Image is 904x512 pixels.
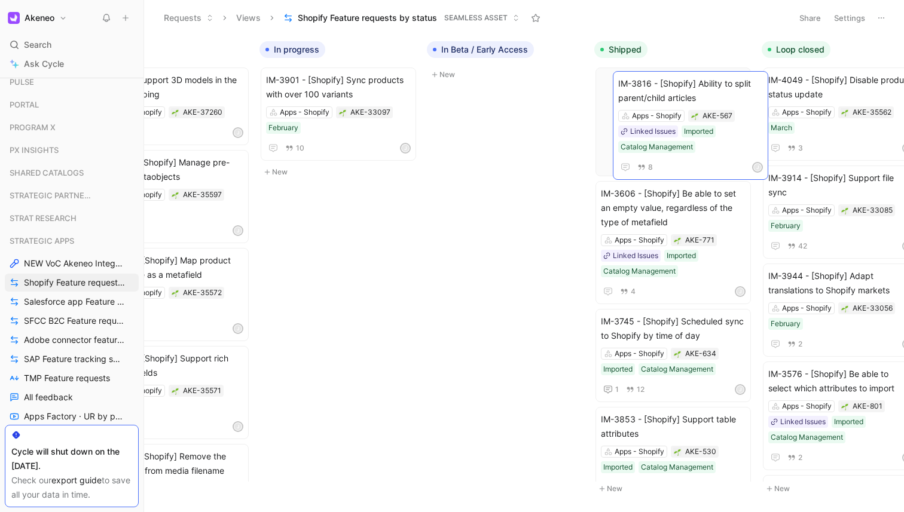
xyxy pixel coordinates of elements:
span: NEW VoC Akeneo Integration Apps [24,257,125,269]
span: 42 [798,243,807,250]
div: AKE-634 [685,348,716,360]
a: Adobe connector feature tracking status [5,331,139,349]
a: Ask Cycle [5,55,139,73]
button: 1 [601,480,621,495]
div: Apps - Shopify [615,348,664,360]
div: Cycle will shut down on the [DATE]. [11,444,132,473]
img: 🌱 [172,109,179,116]
span: IM-3901 - [Shopify] Sync products with over 100 variants [266,73,411,102]
div: Search [5,36,139,54]
span: In progress [274,44,319,56]
button: 42 [785,240,810,253]
div: Apps - Shopify [782,302,832,314]
span: SEAMLESS ASSET [444,12,508,24]
button: New [594,482,752,496]
span: PROGRAM X [10,121,56,133]
div: PROGRAM X [5,118,139,136]
div: AKE-37260 [183,106,222,118]
div: Linked Issues [613,250,658,262]
div: J [234,324,242,333]
div: J [234,226,242,235]
span: SFCC B2C Feature requests by status [24,315,126,327]
div: PORTAL [5,96,139,114]
a: IM-4038 - [Shopify] Map product model code as a metafieldApps - ShopifyJ [93,248,249,341]
div: 🌱 [171,289,179,297]
button: 🌱 [841,304,849,312]
div: J [736,385,744,394]
button: 🌱 [338,108,347,116]
span: 4 [631,288,636,295]
button: 2 [785,338,805,351]
span: Shopify Feature requests by status [298,12,437,24]
span: STRAT RESEARCH [10,212,77,224]
button: 🌱 [171,387,179,395]
div: Catalog Management [641,461,713,473]
button: 4 [618,285,638,298]
button: Loop closed [762,41,830,58]
div: Apps - Shopify [782,204,832,216]
a: export guide [51,475,102,485]
img: 🌱 [841,207,848,214]
div: In Beta / Early AccessNew [422,36,590,88]
span: 2 [798,341,802,348]
button: New [259,165,417,179]
img: 🌱 [841,403,848,410]
a: IM-3901 - [Shopify] Sync products with over 100 variantsApps - ShopifyFebruary10J [261,68,416,161]
span: IM-3745 - [Shopify] Scheduled sync to Shopify by time of day [601,314,746,343]
div: J [234,128,242,137]
button: AkeneoAkeneo [5,10,70,26]
span: SHARED CATALOGS [10,167,84,179]
span: 10 [296,145,304,152]
a: Apps Factory · UR by project [5,407,139,425]
a: SFCC B2C Feature requests by status [5,312,139,330]
button: 🌱 [841,206,849,214]
div: J [736,287,744,296]
span: Search [24,38,51,52]
span: 12 [637,386,645,393]
a: [Shopify] Support 3D models in the media mappingApps - ShopifyJ [93,68,249,145]
span: PORTAL [10,99,39,111]
span: [Shopify] Support 3D models in the media mapping [99,73,243,102]
a: IM-3606 - [Shopify] Be able to set an empty value, regardless of the type of metafieldApps - Shop... [595,181,751,304]
span: Salesforce app Feature requests by status [24,296,127,308]
div: SHARED CATALOGS [5,164,139,185]
div: Imported [834,416,863,428]
button: New [427,68,585,82]
div: AKE-530 [685,446,716,458]
div: Catalog Management [641,363,713,375]
img: 🌱 [172,192,179,199]
button: Requests [158,9,219,27]
div: ShippedNew [590,36,757,502]
button: 🌱 [171,191,179,199]
button: Share [794,10,826,26]
button: Views [231,9,266,27]
span: Loop closed [776,44,824,56]
img: 🌱 [674,237,681,244]
button: 2 [785,451,805,464]
button: 🌱 [841,108,849,116]
a: IM-4013 - [Shopify] Manage pre-existing metaobjectsApps - ShopifyJ [93,150,249,243]
button: Settings [829,10,871,26]
div: AKE-35597 [183,189,222,201]
img: 🌱 [674,351,681,358]
div: STRAT RESEARCH [5,209,139,227]
div: Apps - Shopify [782,400,832,412]
span: IM-3853 - [Shopify] Support table attributes [601,412,746,441]
span: 1 [615,386,619,393]
div: February [268,122,298,134]
div: AKE-33097 [350,106,390,118]
div: PULSE [5,73,139,91]
span: IM-4013 - [Shopify] Manage pre-existing metaobjects [99,155,243,184]
span: IM-3606 - [Shopify] Be able to set an empty value, regardless of the type of metafield [601,186,746,229]
div: 🌱 [171,108,179,116]
div: March [771,122,792,134]
div: In progressNew [255,36,422,185]
div: STRATEGIC PARTNERSHIP [5,186,139,204]
span: PULSE [10,76,34,88]
button: 12 [624,383,647,396]
div: STRATEGIC APPSNEW VoC Akeneo Integration AppsShopify Feature requests by statusSalesforce app Fea... [5,232,139,502]
img: Akeneo [8,12,20,24]
a: TMP Feature requests [5,369,139,387]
